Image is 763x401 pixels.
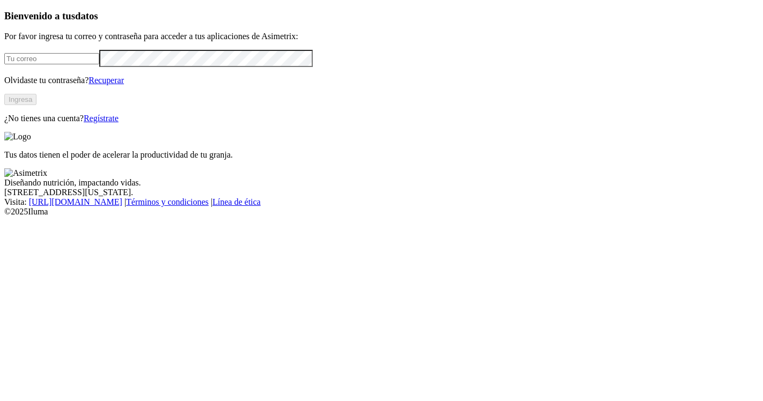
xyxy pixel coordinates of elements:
a: Recuperar [89,76,124,85]
p: Olvidaste tu contraseña? [4,76,759,85]
p: Tus datos tienen el poder de acelerar la productividad de tu granja. [4,150,759,160]
a: [URL][DOMAIN_NAME] [29,197,122,206]
p: Por favor ingresa tu correo y contraseña para acceder a tus aplicaciones de Asimetrix: [4,32,759,41]
span: datos [75,10,98,21]
button: Ingresa [4,94,36,105]
div: © 2025 Iluma [4,207,759,217]
h3: Bienvenido a tus [4,10,759,22]
p: ¿No tienes una cuenta? [4,114,759,123]
div: Diseñando nutrición, impactando vidas. [4,178,759,188]
a: Línea de ética [212,197,261,206]
a: Términos y condiciones [126,197,209,206]
div: Visita : | | [4,197,759,207]
input: Tu correo [4,53,99,64]
div: [STREET_ADDRESS][US_STATE]. [4,188,759,197]
a: Regístrate [84,114,119,123]
img: Asimetrix [4,168,47,178]
img: Logo [4,132,31,142]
